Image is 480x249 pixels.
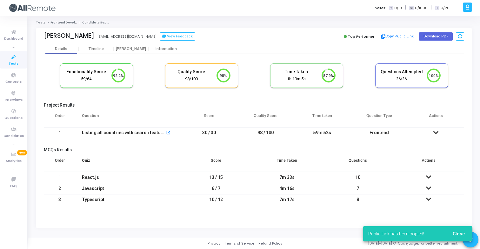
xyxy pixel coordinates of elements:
[374,5,386,11] label: Invites:
[44,183,76,194] td: 2
[4,115,23,121] span: Questions
[44,147,464,153] h5: MCQs Results
[348,34,374,39] span: Top Performer
[9,61,18,67] span: Tests
[36,21,45,24] a: Tests
[208,241,220,246] a: Privacy
[160,32,195,41] button: View Feedback
[258,194,316,205] div: 7m 17s
[351,127,408,138] td: Frontend
[181,172,251,183] td: 13 / 15
[394,5,402,11] span: 0/10
[258,183,316,194] div: 4m 16s
[114,47,149,51] div: [PERSON_NAME]
[76,154,181,172] th: Quiz
[44,109,76,127] th: Order
[323,183,393,194] td: 7
[170,76,213,82] div: 98/100
[55,47,67,51] div: Details
[351,109,408,127] th: Question Type
[82,194,174,205] div: Typescript
[82,183,174,194] div: Javascript
[448,228,470,239] button: Close
[368,231,424,237] span: Public Link has been copied!
[181,109,237,127] th: Score
[294,127,351,138] td: 59m 52s
[282,241,472,246] div: [DATE]-[DATE] © Codejudge, for better recruitment.
[10,184,17,189] span: FAQ
[323,172,393,183] td: 10
[237,109,294,127] th: Quality Score
[44,127,76,138] td: 1
[251,154,322,172] th: Time Taken
[3,134,24,139] span: Candidates
[97,34,157,39] div: [EMAIL_ADDRESS][DOMAIN_NAME]
[181,127,237,138] td: 30 / 30
[82,172,174,183] div: React.js
[4,36,23,42] span: Dashboard
[409,6,413,10] span: C
[258,241,282,246] a: Refund Policy
[181,154,251,172] th: Score
[379,32,416,41] button: Copy Public Link
[82,21,111,24] span: Candidate Report
[380,76,423,82] div: 26/26
[6,159,22,164] span: Analytics
[44,172,76,183] td: 1
[65,69,108,75] h5: Functionality Score
[170,69,213,75] h5: Quality Score
[44,194,76,205] td: 3
[89,47,104,51] div: Timeline
[275,69,318,75] h5: Time Taken
[36,21,472,25] nav: breadcrumb
[294,109,351,127] th: Time taken
[44,102,464,108] h5: Project Results
[275,76,318,82] div: 1h 19m 5s
[166,131,170,135] mat-icon: open_in_new
[441,5,450,11] span: 0/201
[389,6,393,10] span: T
[225,241,254,246] a: Terms of Service
[17,150,27,155] span: New
[419,32,453,41] button: Download PDF
[50,21,90,24] a: Frontend Developer (L4)
[323,194,393,205] td: 8
[258,172,316,183] div: 7m 33s
[149,47,183,51] div: Information
[323,154,393,172] th: Questions
[453,231,465,236] span: Close
[181,183,251,194] td: 6 / 7
[44,32,94,39] div: [PERSON_NAME]
[82,128,165,138] div: Listing all countries with search feature
[65,76,108,82] div: 59/64
[76,109,181,127] th: Question
[405,4,406,11] span: |
[237,127,294,138] td: 98 / 100
[435,6,439,10] span: I
[44,154,76,172] th: Order
[5,79,22,85] span: Contests
[380,69,423,75] h5: Questions Attempted
[415,5,428,11] span: 0/1000
[181,194,251,205] td: 10 / 12
[5,97,23,103] span: Interviews
[393,154,464,172] th: Actions
[8,2,56,14] img: logo
[407,109,464,127] th: Actions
